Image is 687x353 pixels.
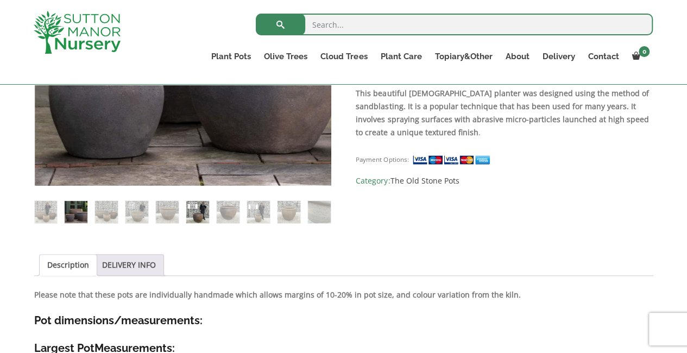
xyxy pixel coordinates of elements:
a: Topiary&Other [428,49,499,64]
img: The Ha Long Bay Old Stone Plant Pots - Image 3 [95,201,117,223]
a: Olive Trees [257,49,314,64]
a: 0 [625,49,653,64]
span: Category: [356,174,653,187]
small: Payment Options: [356,155,408,163]
a: Cloud Trees [314,49,374,64]
span: 0 [639,46,650,57]
a: Plant Care [374,49,428,64]
a: The Old Stone Pots [390,175,459,186]
img: The Ha Long Bay Old Stone Plant Pots - Image 5 [156,201,178,223]
a: DELIVERY INFO [102,255,156,275]
a: Plant Pots [205,49,257,64]
img: The Ha Long Bay Old Stone Plant Pots [35,201,57,223]
img: The Ha Long Bay Old Stone Plant Pots - Image 6 [186,201,209,223]
p: . [356,87,653,139]
a: Delivery [535,49,581,64]
img: The Ha Long Bay Old Stone Plant Pots - Image 2 [65,201,87,223]
img: logo [34,11,121,54]
img: payment supported [412,154,494,166]
img: The Ha Long Bay Old Stone Plant Pots - Image 8 [247,201,269,223]
strong: Please note that these pots are individually handmade which allows margins of 10-20% in pot size,... [34,289,521,300]
img: The Ha Long Bay Old Stone Plant Pots - Image 7 [217,201,239,223]
a: Contact [581,49,625,64]
a: Description [47,255,89,275]
a: About [499,49,535,64]
strong: Pot dimensions/measurements: [34,314,203,327]
img: The Ha Long Bay Old Stone Plant Pots - Image 10 [308,201,330,223]
img: The Ha Long Bay Old Stone Plant Pots - Image 9 [278,201,300,223]
img: The Ha Long Bay Old Stone Plant Pots - Image 4 [125,201,148,223]
input: Search... [256,14,653,35]
strong: This beautiful [DEMOGRAPHIC_DATA] planter was designed using the method of sandblasting. It is a ... [356,88,648,137]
